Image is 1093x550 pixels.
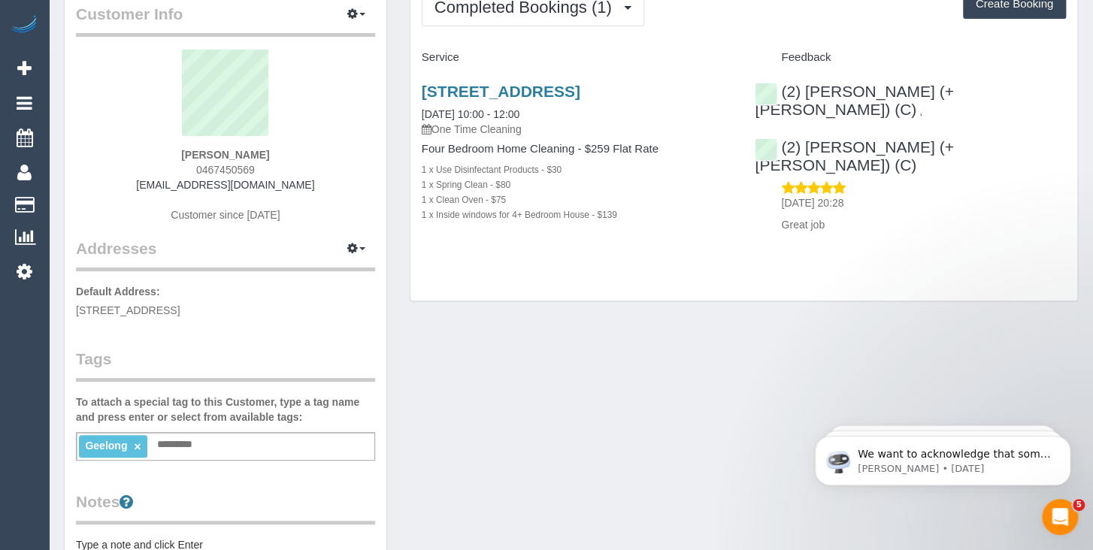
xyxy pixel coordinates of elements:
[422,143,733,156] h4: Four Bedroom Home Cleaning - $259 Flat Rate
[755,83,953,118] a: (2) [PERSON_NAME] (+ [PERSON_NAME]) (C)
[181,149,269,161] strong: [PERSON_NAME]
[9,15,39,36] img: Automaid Logo
[65,44,259,249] span: We want to acknowledge that some users may be experiencing lag or slower performance in our softw...
[422,210,617,220] small: 1 x Inside windows for 4+ Bedroom House - $139
[755,51,1066,64] h4: Feedback
[171,209,280,221] span: Customer since [DATE]
[76,348,375,382] legend: Tags
[422,165,562,175] small: 1 x Use Disinfectant Products - $30
[76,491,375,524] legend: Notes
[76,394,375,425] label: To attach a special tag to this Customer, type a tag name and press enter or select from availabl...
[85,440,127,452] span: Geelong
[65,58,259,71] p: Message from Ellie, sent 1w ago
[919,105,922,117] span: ,
[792,404,1093,509] iframe: Intercom notifications message
[755,138,953,174] a: (2) [PERSON_NAME] (+ [PERSON_NAME]) (C)
[422,108,519,120] a: [DATE] 10:00 - 12:00
[781,217,1066,232] p: Great job
[422,51,733,64] h4: Service
[422,195,506,205] small: 1 x Clean Oven - $75
[136,179,314,191] a: [EMAIL_ADDRESS][DOMAIN_NAME]
[422,180,510,190] small: 1 x Spring Clean - $80
[1073,499,1085,511] span: 5
[422,83,580,100] a: [STREET_ADDRESS]
[76,284,160,299] label: Default Address:
[196,164,255,176] span: 0467450569
[781,195,1066,210] p: [DATE] 20:28
[76,304,180,316] span: [STREET_ADDRESS]
[1042,499,1078,535] iframe: Intercom live chat
[76,3,375,37] legend: Customer Info
[134,440,141,453] a: ×
[422,122,733,137] p: One Time Cleaning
